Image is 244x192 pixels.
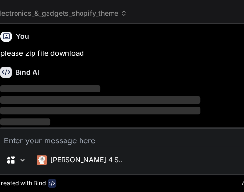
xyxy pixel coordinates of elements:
[16,68,39,77] h6: Bind AI
[0,107,200,114] span: ‌
[0,85,100,92] span: ‌
[18,156,27,164] img: Pick Models
[48,179,56,188] img: bind-logo
[16,32,29,41] h6: You
[50,155,123,165] p: [PERSON_NAME] 4 S..
[0,96,200,104] span: ‌
[0,118,50,125] span: ‌
[37,155,47,165] img: Claude 4 Sonnet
